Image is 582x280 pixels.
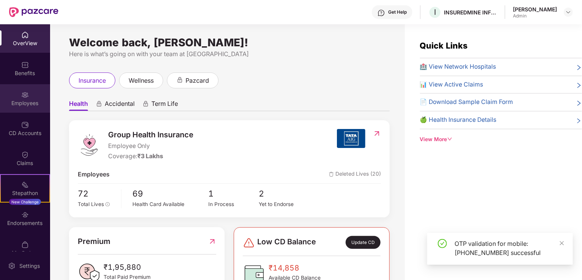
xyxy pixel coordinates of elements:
[133,200,209,208] div: Health Card Available
[208,187,259,200] span: 1
[8,262,16,270] img: svg+xml;base64,PHN2ZyBpZD0iU2V0dGluZy0yMHgyMCIgeG1sbnM9Imh0dHA6Ly93d3cudzMub3JnLzIwMDAvc3ZnIiB3aW...
[420,41,468,50] span: Quick Links
[78,236,110,247] span: Premium
[21,151,29,159] img: svg+xml;base64,PHN2ZyBpZD0iQ2xhaW0iIHhtbG5zPSJodHRwOi8vd3d3LnczLm9yZy8yMDAwL3N2ZyIgd2lkdGg9IjIwIi...
[208,200,259,208] div: In Process
[420,62,496,72] span: 🏥 View Network Hospitals
[329,172,334,177] img: deleteIcon
[21,241,29,249] img: svg+xml;base64,PHN2ZyBpZD0iTXlfT3JkZXJzIiBkYXRhLW5hbWU9Ik15IE9yZGVycyIgeG1sbnM9Imh0dHA6Ly93d3cudz...
[137,153,164,160] span: ₹3 Lakhs
[69,100,88,111] span: Health
[151,100,178,111] span: Term Life
[96,101,102,107] div: animation
[444,9,497,16] div: INSUREDMINE INFOTECH INDIA PRIVATE LIMITED
[434,8,436,17] span: I
[78,201,104,207] span: Total Lives
[259,200,310,208] div: Yet to Endorse
[420,135,582,144] div: View More
[108,152,194,161] div: Coverage:
[373,130,381,137] img: RedirectIcon
[9,7,58,17] img: New Pazcare Logo
[105,202,110,207] span: info-circle
[17,262,42,270] div: Settings
[269,262,321,274] span: ₹14,858
[21,91,29,99] img: svg+xml;base64,PHN2ZyBpZD0iRW1wbG95ZWVzIiB4bWxucz0iaHR0cDovL3d3dy53My5vcmcvMjAwMC9zdmciIHdpZHRoPS...
[447,137,453,142] span: down
[388,9,407,15] div: Get Help
[176,77,183,83] div: animation
[329,170,381,179] span: Deleted Lives (20)
[565,9,571,15] img: svg+xml;base64,PHN2ZyBpZD0iRHJvcGRvd24tMzJ4MzIiIHhtbG5zPSJodHRwOi8vd3d3LnczLm9yZy8yMDAwL3N2ZyIgd2...
[21,61,29,69] img: svg+xml;base64,PHN2ZyBpZD0iQmVuZWZpdHMiIHhtbG5zPSJodHRwOi8vd3d3LnczLm9yZy8yMDAwL3N2ZyIgd2lkdGg9Ij...
[108,129,194,141] span: Group Health Insurance
[576,82,582,90] span: right
[105,100,135,111] span: Accidental
[129,76,154,85] span: wellness
[9,199,41,205] div: New Challenge
[78,170,110,179] span: Employees
[576,99,582,107] span: right
[133,187,209,200] span: 69
[21,211,29,219] img: svg+xml;base64,PHN2ZyBpZD0iRW5kb3JzZW1lbnRzIiB4bWxucz0iaHR0cDovL3d3dy53My5vcmcvMjAwMC9zdmciIHdpZH...
[259,187,310,200] span: 2
[78,134,101,156] img: logo
[108,142,194,151] span: Employee Only
[21,121,29,129] img: svg+xml;base64,PHN2ZyBpZD0iQ0RfQWNjb3VudHMiIGRhdGEtbmFtZT0iQ0QgQWNjb3VudHMiIHhtbG5zPSJodHRwOi8vd3...
[21,181,29,189] img: svg+xml;base64,PHN2ZyB4bWxucz0iaHR0cDovL3d3dy53My5vcmcvMjAwMC9zdmciIHdpZHRoPSIyMSIgaGVpZ2h0PSIyMC...
[1,189,49,197] div: Stepathon
[337,129,365,148] img: insurerIcon
[142,101,149,107] div: animation
[104,261,151,273] span: ₹1,95,880
[420,98,513,107] span: 📄 Download Sample Claim Form
[438,239,447,248] span: check-circle
[420,115,497,125] span: 🍏 Health Insurance Details
[455,239,564,257] div: OTP validation for mobile: [PHONE_NUMBER] successful
[21,31,29,39] img: svg+xml;base64,PHN2ZyBpZD0iSG9tZSIgeG1sbnM9Imh0dHA6Ly93d3cudzMub3JnLzIwMDAvc3ZnIiB3aWR0aD0iMjAiIG...
[576,64,582,72] span: right
[378,9,385,17] img: svg+xml;base64,PHN2ZyBpZD0iSGVscC0zMngzMiIgeG1sbnM9Imh0dHA6Ly93d3cudzMub3JnLzIwMDAvc3ZnIiB3aWR0aD...
[78,187,116,200] span: 72
[243,237,255,249] img: svg+xml;base64,PHN2ZyBpZD0iRGFuZ2VyLTMyeDMyIiB4bWxucz0iaHR0cDovL3d3dy53My5vcmcvMjAwMC9zdmciIHdpZH...
[69,39,390,46] div: Welcome back, [PERSON_NAME]!
[208,236,216,247] img: RedirectIcon
[513,6,557,13] div: [PERSON_NAME]
[79,76,106,85] span: insurance
[513,13,557,19] div: Admin
[346,236,381,249] div: Update CD
[576,117,582,125] span: right
[186,76,209,85] span: pazcard
[559,241,565,246] span: close
[420,80,483,90] span: 📊 View Active Claims
[257,236,316,249] span: Low CD Balance
[69,49,390,59] div: Here is what’s going on with your team at [GEOGRAPHIC_DATA]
